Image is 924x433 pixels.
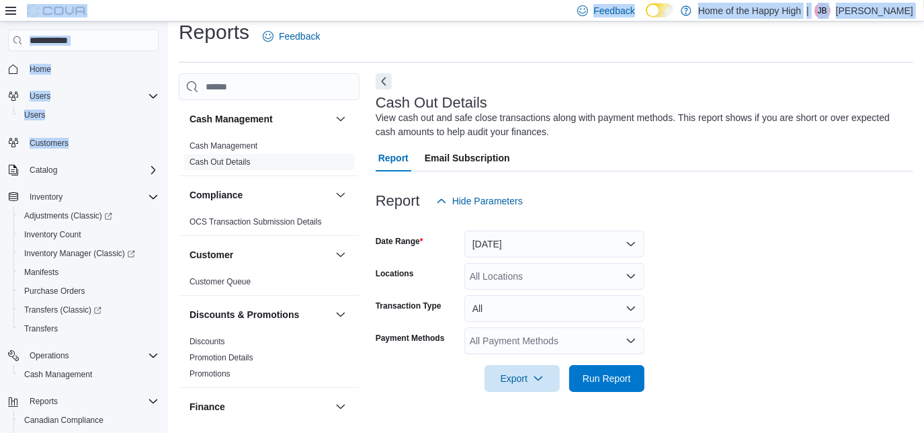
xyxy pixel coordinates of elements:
div: Customer [179,274,360,295]
button: Transfers [13,319,164,338]
span: Users [24,110,45,120]
a: Promotions [190,369,230,379]
span: Hide Parameters [452,194,523,208]
span: Users [19,107,159,123]
span: Discounts [190,336,225,347]
button: Customers [3,132,164,152]
span: Users [30,91,50,102]
button: Customer [190,248,330,262]
span: Manifests [24,267,58,278]
button: Inventory Count [13,225,164,244]
span: Export [493,365,552,392]
span: Catalog [30,165,57,175]
button: Cash Management [333,111,349,127]
span: Reports [24,393,159,409]
span: Catalog [24,162,159,178]
p: [PERSON_NAME] [836,3,913,19]
span: Adjustments (Classic) [24,210,112,221]
span: Transfers (Classic) [19,302,159,318]
button: Purchase Orders [13,282,164,301]
span: Cash Management [24,369,92,380]
div: Discounts & Promotions [179,333,360,387]
button: Compliance [190,188,330,202]
a: Manifests [19,264,64,280]
h1: Reports [179,19,249,46]
span: Transfers [19,321,159,337]
img: Cova [27,4,87,17]
div: Cash Management [179,138,360,175]
button: Compliance [333,187,349,203]
span: Operations [30,350,69,361]
span: Inventory [30,192,62,202]
span: Purchase Orders [24,286,85,297]
button: Users [24,88,56,104]
a: Discounts [190,337,225,346]
span: Run Report [583,372,631,385]
button: [DATE] [464,231,644,258]
button: Manifests [13,263,164,282]
span: Transfers (Classic) [24,305,101,315]
button: Users [3,87,164,106]
button: Open list of options [626,336,636,346]
span: Adjustments (Classic) [19,208,159,224]
span: Customer Queue [190,276,251,287]
div: Compliance [179,214,360,235]
a: Canadian Compliance [19,412,109,428]
button: Finance [190,400,330,414]
a: Inventory Manager (Classic) [19,245,140,262]
label: Payment Methods [376,333,445,344]
p: Home of the Happy High [698,3,801,19]
a: Promotion Details [190,353,253,362]
button: Discounts & Promotions [333,307,349,323]
button: Operations [24,348,75,364]
button: Finance [333,399,349,415]
span: Cash Out Details [190,157,251,167]
a: Adjustments (Classic) [13,206,164,225]
input: Dark Mode [646,3,674,17]
h3: Report [376,193,420,209]
label: Locations [376,268,414,279]
span: Home [30,64,51,75]
span: Promotion Details [190,352,253,363]
a: Transfers [19,321,63,337]
h3: Cash Out Details [376,95,487,111]
p: | [806,3,809,19]
h3: Compliance [190,188,243,202]
span: Canadian Compliance [19,412,159,428]
span: Canadian Compliance [24,415,103,426]
span: JB [818,3,827,19]
button: Home [3,59,164,79]
div: Jessica Bishop [814,3,831,19]
span: Inventory [24,189,159,205]
span: Feedback [279,30,320,43]
button: Users [13,106,164,124]
a: Inventory Count [19,227,87,243]
a: Cash Management [190,141,257,151]
h3: Cash Management [190,112,273,126]
div: View cash out and safe close transactions along with payment methods. This report shows if you ar... [376,111,907,139]
h3: Finance [190,400,225,414]
a: Customers [24,135,74,151]
a: Customer Queue [190,277,251,286]
span: Purchase Orders [19,283,159,299]
button: Hide Parameters [431,188,528,214]
label: Date Range [376,236,423,247]
span: Operations [24,348,159,364]
label: Transaction Type [376,301,442,311]
button: Inventory [24,189,68,205]
button: Next [376,73,392,89]
span: Customers [30,138,69,149]
span: Reports [30,396,58,407]
h3: Discounts & Promotions [190,308,299,321]
button: All [464,295,644,322]
button: Canadian Compliance [13,411,164,430]
button: Cash Management [13,365,164,384]
span: Inventory Manager (Classic) [19,245,159,262]
span: Inventory Count [19,227,159,243]
button: Reports [3,392,164,411]
button: Catalog [24,162,62,178]
a: Transfers (Classic) [13,301,164,319]
span: Inventory Manager (Classic) [24,248,135,259]
a: Users [19,107,50,123]
span: Users [24,88,159,104]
